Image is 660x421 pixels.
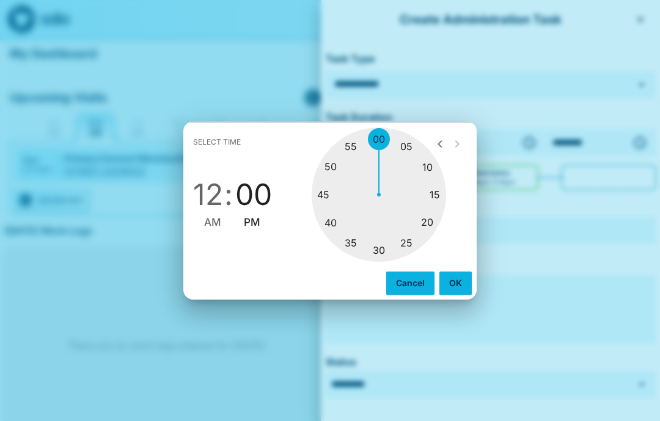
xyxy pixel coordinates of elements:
button: Cancel [386,272,435,295]
button: AM [204,214,221,231]
span: Select time [193,132,241,152]
button: open previous view [428,132,452,156]
button: PM [244,214,260,231]
span: : [224,178,233,212]
button: 12 [193,178,223,212]
button: OK [439,272,472,295]
button: 00 [235,178,272,212]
